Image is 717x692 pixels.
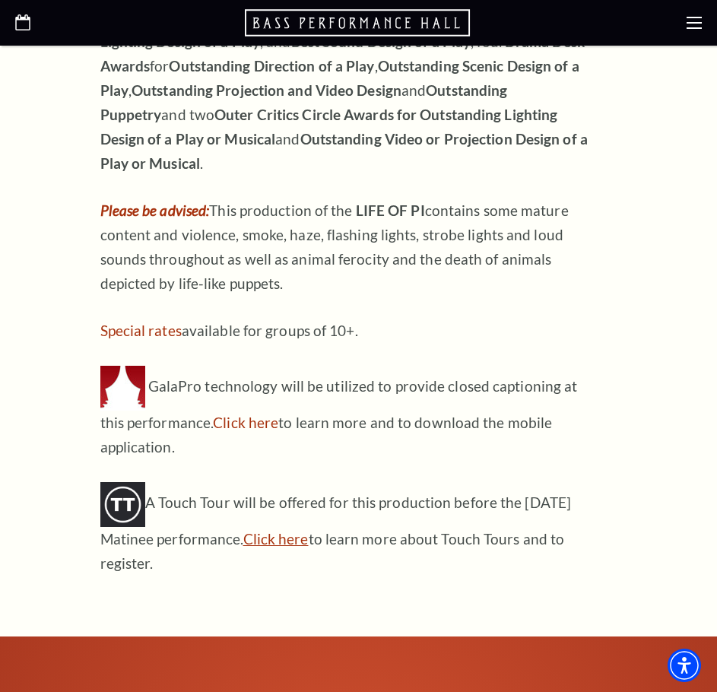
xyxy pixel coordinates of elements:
p: This production of the contains some mature content and violence, smoke, haze, flashing lights, s... [100,198,595,296]
em: Please be advised: [100,202,210,219]
strong: Outstanding Video or Projection Design of a Play or Musical [100,130,588,172]
a: Click here to learn more about Touch Tours and to register [243,530,309,548]
a: Open this option [245,8,473,38]
strong: Outstanding Direction of a Play [169,57,374,75]
strong: LIFE OF PI [353,202,425,219]
strong: Outstanding Projection and Video Design [132,81,401,99]
p: A Touch Tour will be offered for this production before the [DATE] Matinee performance. to learn ... [100,482,595,576]
img: A Touch Tour will be offered for this production before the Saturday Matinee performance. [100,482,145,527]
strong: Outer Critics Circle Awards for Outstanding Lighting Design of a Play or Musical [100,106,558,148]
p: available for groups of 10+. [100,319,595,343]
a: Click here to learn more and to download the mobile application - open in a new tab [213,414,278,431]
div: Accessibility Menu [668,649,701,682]
a: Special rates [100,322,182,339]
img: GalaPro technology will be utilized to provide closed captioning at this performance. [100,366,145,411]
a: Open this option [15,14,30,32]
p: GalaPro technology will be utilized to provide closed captioning at this performance. to learn mo... [100,366,595,459]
